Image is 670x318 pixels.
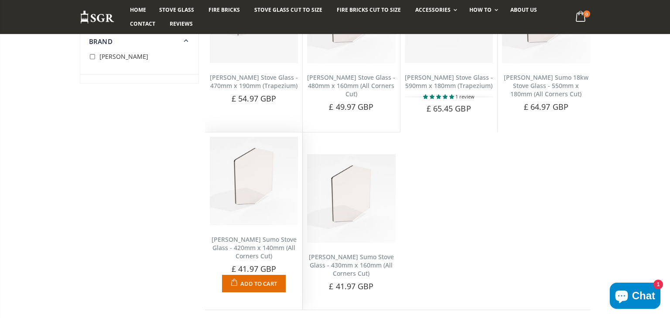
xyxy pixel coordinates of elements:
span: Fire Bricks Cut To Size [337,6,401,14]
span: Stove Glass Cut To Size [254,6,322,14]
span: How To [469,6,492,14]
span: 1 review [455,93,475,100]
inbox-online-store-chat: Shopify online store chat [607,283,663,311]
a: Stove Glass Cut To Size [248,3,328,17]
a: Home [123,3,153,17]
span: £ 41.97 GBP [232,264,276,274]
a: [PERSON_NAME] Sumo 18kw Stove Glass - 550mm x 180mm (All Corners Cut) [504,73,588,98]
span: Add to Cart [240,280,277,288]
a: Contact [123,17,162,31]
button: Add to Cart [222,275,285,292]
img: Dowling Sumo stove glass [307,154,395,242]
a: [PERSON_NAME] Stove Glass - 480mm x 160mm (All Corners Cut) [307,73,395,98]
span: £ 49.97 GBP [329,101,373,112]
span: 0 [583,10,590,17]
a: Fire Bricks Cut To Size [330,3,407,17]
span: Fire Bricks [209,6,240,14]
a: Fire Bricks [202,3,246,17]
span: £ 65.45 GBP [427,103,471,114]
a: [PERSON_NAME] Sumo Stove Glass - 420mm x 140mm (All Corners Cut) [212,235,297,260]
a: [PERSON_NAME] Stove Glass - 470mm x 190mm (Trapezium) [210,73,298,90]
a: Stove Glass [153,3,201,17]
a: Accessories [409,3,461,17]
span: [PERSON_NAME] [99,52,148,61]
span: Stove Glass [159,6,194,14]
span: £ 41.97 GBP [329,281,373,291]
span: Reviews [170,20,193,27]
span: £ 64.97 GBP [524,101,568,112]
a: About us [504,3,544,17]
span: Contact [130,20,155,27]
a: 0 [572,9,590,26]
a: How To [463,3,502,17]
a: [PERSON_NAME] Sumo Stove Glass - 430mm x 160mm (All Corners Cut) [309,253,394,277]
span: £ 54.97 GBP [232,93,276,104]
a: Reviews [163,17,199,31]
a: [PERSON_NAME] Stove Glass - 590mm x 180mm (Trapezium) [405,73,493,90]
span: About us [510,6,537,14]
span: Brand [89,37,113,46]
span: 5.00 stars [423,93,455,100]
span: Home [130,6,146,14]
img: Dowling Sumo stove glass [210,137,298,225]
img: Stove Glass Replacement [80,10,115,24]
span: Accessories [415,6,451,14]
